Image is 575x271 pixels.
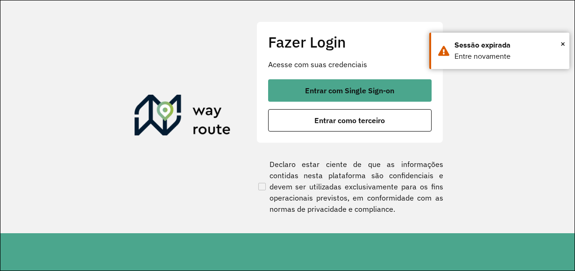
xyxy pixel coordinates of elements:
[268,79,432,102] button: button
[561,37,565,51] span: ×
[256,159,443,215] label: Declaro estar ciente de que as informações contidas nesta plataforma são confidenciais e devem se...
[454,40,562,51] div: Sessão expirada
[268,59,432,70] p: Acesse com suas credenciais
[268,33,432,51] h2: Fazer Login
[314,117,385,124] span: Entrar como terceiro
[305,87,394,94] span: Entrar com Single Sign-on
[135,95,231,139] img: Roteirizador AmbevTech
[454,51,562,62] div: Entre novamente
[268,109,432,132] button: button
[561,37,565,51] button: Close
